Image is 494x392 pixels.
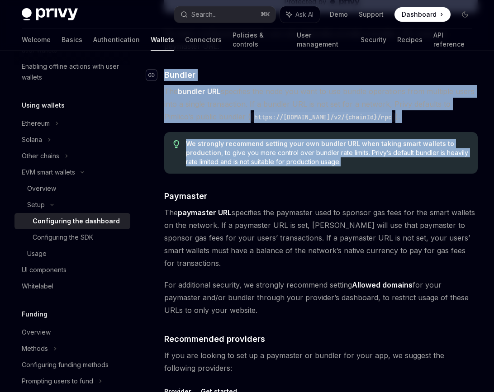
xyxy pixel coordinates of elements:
span: If you are looking to set up a paymaster or bundler for your app, we suggest the following provid... [164,349,478,374]
span: For additional security, we strongly recommend setting for your paymaster and/or bundler through ... [164,279,478,316]
span: Bundler [164,69,195,81]
a: Wallets [151,29,174,51]
a: User management [297,29,349,51]
a: Demo [330,10,348,19]
strong: bundler URL [178,87,221,96]
div: Prompting users to fund [22,376,93,387]
span: Paymaster [164,190,207,202]
h5: Funding [22,309,47,320]
div: Ethereum [22,118,50,129]
a: Connectors [185,29,222,51]
a: Overview [14,180,130,197]
a: Welcome [22,29,51,51]
div: Search... [191,9,217,20]
div: EVM smart wallets [22,167,75,178]
div: Configuring the dashboard [33,216,120,227]
a: Enabling offline actions with user wallets [14,58,130,85]
a: Authentication [93,29,140,51]
div: Other chains [22,151,59,161]
a: Dashboard [394,7,451,22]
span: The specifies the node you want to use bundle operations from multiple users into a single transa... [164,85,478,123]
a: Configuring the SDK [14,229,130,246]
a: Usage [14,246,130,262]
code: https://[DOMAIN_NAME]/v2/{chainId}/rpc [251,112,395,122]
a: Basics [62,29,82,51]
span: ⌘ K [261,11,270,18]
a: Recipes [397,29,423,51]
span: The specifies the paymaster used to sponsor gas fees for the smart wallets on the network. If a p... [164,206,478,269]
div: UI components [22,264,66,275]
div: Setup [27,199,45,210]
img: dark logo [22,8,78,21]
div: Solana [22,134,42,145]
div: Usage [27,248,47,259]
a: Navigate to header [146,69,164,81]
strong: paymaster URL [178,208,232,217]
span: , to give you more control over bundler rate limits. Privy’s default bundler is heavily rate limi... [186,139,469,166]
a: API reference [433,29,472,51]
a: Security [361,29,386,51]
a: UI components [14,262,130,278]
span: Recommended providers [164,333,265,345]
div: Enabling offline actions with user wallets [22,61,125,83]
div: Overview [27,183,56,194]
span: Dashboard [402,10,437,19]
h5: Using wallets [22,100,65,111]
a: Policies & controls [233,29,286,51]
div: Configuring funding methods [22,359,109,370]
strong: Allowed domains [352,280,413,289]
a: Configuring the dashboard [14,213,130,229]
div: Methods [22,343,48,354]
a: Support [359,10,384,19]
span: Ask AI [295,10,313,19]
div: Configuring the SDK [33,232,93,243]
strong: We strongly recommend setting your own bundler URL when taking smart wallets to production [186,140,454,156]
button: Ask AI [280,6,320,23]
div: Whitelabel [22,281,53,292]
div: Overview [22,327,51,338]
button: Toggle dark mode [458,7,472,22]
a: Configuring funding methods [14,357,130,373]
svg: Tip [173,140,180,148]
button: Search...⌘K [174,6,275,23]
a: Overview [14,324,130,340]
a: Whitelabel [14,278,130,294]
